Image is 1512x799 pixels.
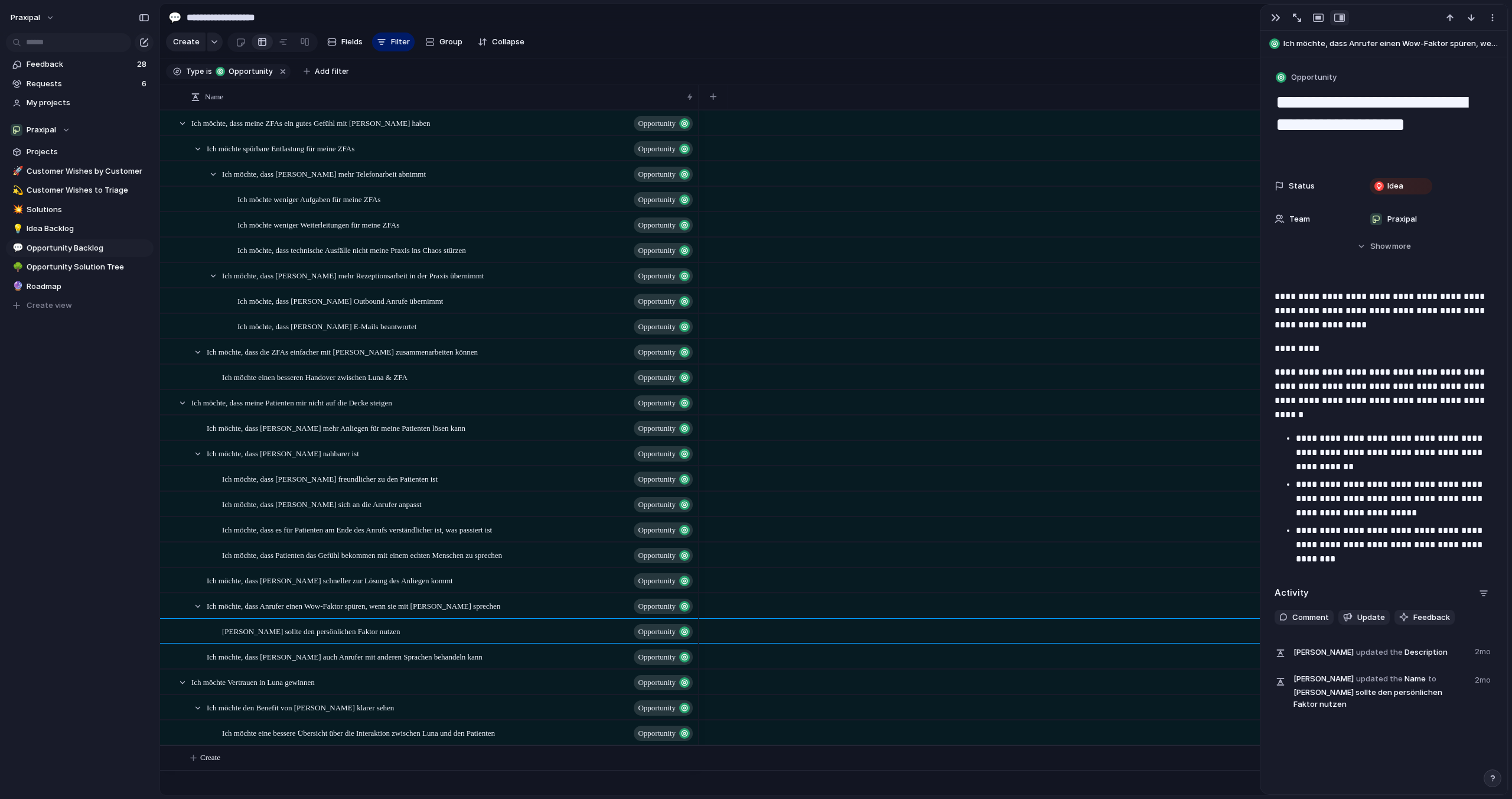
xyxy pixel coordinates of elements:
[1275,236,1493,257] button: Showmore
[638,623,676,640] span: Opportunity
[27,261,149,273] span: Opportunity Solution Tree
[1266,34,1502,53] button: Ich möchte, dass Anrufer einen Wow-Faktor spüren, wenn sie mit [PERSON_NAME] sprechen
[6,220,154,238] a: 💡Idea Backlog
[11,184,22,196] button: 💫
[634,421,693,436] button: Opportunity
[12,280,21,293] div: 🔮
[222,548,502,561] span: Ich möchte, dass Patienten das Gefühl bekommen mit einem echten Menschen zu sprechen
[638,166,676,183] span: Opportunity
[12,203,21,216] div: 💥
[634,573,693,589] button: Opportunity
[27,59,133,70] span: Feedback
[204,65,214,78] button: is
[27,146,149,158] span: Projects
[12,164,21,178] div: 🚀
[634,217,693,233] button: Opportunity
[634,726,693,741] button: Opportunity
[213,65,275,78] button: Opportunity
[1428,673,1436,685] span: to
[1387,180,1403,192] span: Idea
[222,268,484,282] span: Ich möchte, dass [PERSON_NAME] mehr Rezeptionsarbeit in der Praxis übernimmt
[237,319,416,333] span: Ich möchte, dass [PERSON_NAME] E-Mails beantwortet
[1293,647,1354,658] span: [PERSON_NAME]
[1273,69,1340,86] button: Opportunity
[372,33,415,51] button: Filter
[1392,241,1411,252] span: more
[638,496,676,513] span: Opportunity
[6,94,154,112] a: My projects
[1293,672,1468,710] span: Name [PERSON_NAME] sollte den persönlichen Faktor nutzen
[634,319,693,334] button: Opportunity
[634,497,693,512] button: Opportunity
[186,66,204,77] span: Type
[1356,673,1403,685] span: updated the
[6,75,154,93] a: Requests6
[6,163,154,180] div: 🚀Customer Wishes by Customer
[1357,612,1385,623] span: Update
[11,204,22,216] button: 💥
[6,121,154,139] button: Praxipal
[173,36,200,48] span: Create
[142,78,149,90] span: 6
[634,522,693,538] button: Opportunity
[634,624,693,639] button: Opportunity
[638,395,676,411] span: Opportunity
[191,675,315,688] span: Ich möchte Vertrauen in Luna gewinnen
[237,294,443,307] span: Ich möchte, dass [PERSON_NAME] Outbound Anrufe übernimmt
[222,497,422,511] span: Ich möchte, dass [PERSON_NAME] sich an die Anrufer anpasst
[200,752,220,764] span: Create
[11,281,22,293] button: 🔮
[6,258,154,276] div: 🌳Opportunity Solution Tree
[634,700,693,716] button: Opportunity
[1338,610,1390,625] button: Update
[638,649,676,665] span: Opportunity
[634,116,693,131] button: Opportunity
[6,278,154,295] div: 🔮Roadmap
[634,649,693,665] button: Opportunity
[1293,644,1468,660] span: Description
[225,66,273,77] span: Opportunity
[27,242,149,254] span: Opportunity Backlog
[638,573,676,589] span: Opportunity
[634,141,693,157] button: Opportunity
[634,675,693,690] button: Opportunity
[634,167,693,182] button: Opportunity
[207,421,465,434] span: Ich möchte, dass [PERSON_NAME] mehr Anliegen für meine Patienten lösen kann
[473,33,529,51] button: Collapse
[27,184,149,196] span: Customer Wishes to Triage
[166,33,206,51] button: Create
[12,222,21,236] div: 💡
[6,239,154,257] div: 💬Opportunity Backlog
[222,472,438,485] span: Ich möchte, dass [PERSON_NAME] freundlicher zu den Patienten ist
[638,446,676,462] span: Opportunity
[634,345,693,360] button: Opportunity
[1356,647,1403,658] span: updated the
[638,319,676,335] span: Opportunity
[207,599,500,612] span: Ich möchte, dass Anrufer einen Wow-Faktor spüren, wenn sie mit [PERSON_NAME] sprechen
[1394,610,1455,625] button: Feedback
[6,181,154,199] a: 💫Customer Wishes to Triage
[634,192,693,207] button: Opportunity
[168,9,181,25] div: 💬
[206,66,212,77] span: is
[341,36,363,48] span: Fields
[1475,672,1493,686] span: 2mo
[296,63,356,80] button: Add filter
[1292,612,1329,623] span: Comment
[1293,673,1354,685] span: [PERSON_NAME]
[322,33,367,51] button: Fields
[1370,241,1392,252] span: Show
[638,700,676,716] span: Opportunity
[634,472,693,487] button: Opportunity
[6,297,154,314] button: Create view
[638,725,676,742] span: Opportunity
[1475,644,1493,658] span: 2mo
[634,599,693,614] button: Opportunity
[638,674,676,691] span: Opportunity
[5,8,61,27] button: praxipal
[638,268,676,284] span: Opportunity
[634,548,693,563] button: Opportunity
[222,624,400,638] span: [PERSON_NAME] sollte den persönlichen Faktor nutzen
[11,223,22,235] button: 💡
